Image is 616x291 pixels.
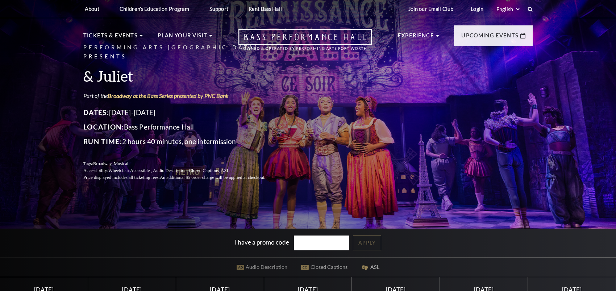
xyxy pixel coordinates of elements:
p: Price displayed includes all ticketing fees. [83,174,283,181]
p: Bass Performance Hall [83,121,283,133]
span: Wheelchair Accessible , Audio Description, Closed Captions, ASL [108,168,229,173]
p: Accessibility: [83,167,283,174]
span: An additional $5 order charge will be applied at checkout. [160,175,265,180]
span: Dates: [83,108,109,116]
p: Upcoming Events [461,31,519,44]
span: Run Time: [83,137,122,145]
p: Tags: [83,160,283,167]
p: Tickets & Events [83,31,138,44]
p: Rent Bass Hall [249,6,282,12]
span: Location: [83,123,124,131]
label: I have a promo code [235,238,289,246]
p: Plan Your Visit [158,31,207,44]
p: [DATE]-[DATE] [83,107,283,118]
p: Part of the [83,92,283,100]
p: About [85,6,99,12]
span: Broadway, Musical [93,161,128,166]
p: 2 hours 40 minutes, one intermission [83,136,283,147]
p: Experience [398,31,434,44]
p: Children's Education Program [120,6,189,12]
p: Support [209,6,228,12]
h3: & Juliet [83,67,283,85]
a: Broadway at the Bass Series presented by PNC Bank [108,92,229,99]
select: Select: [495,6,521,13]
